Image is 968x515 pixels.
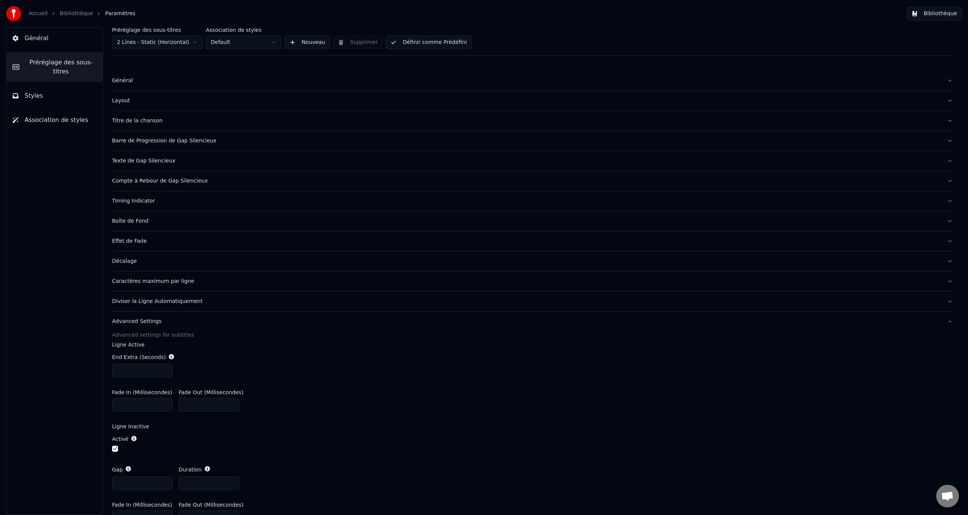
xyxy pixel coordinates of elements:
a: Bibliothèque [60,10,93,17]
div: Décalage [112,257,941,265]
button: Décalage [112,251,953,271]
div: Layout [112,97,941,105]
div: Général [112,77,941,84]
div: Barre de Progression de Gap Silencieux [112,137,941,145]
label: Fade Out (Millisecondes) [179,390,244,395]
label: Fade Out (Millisecondes) [179,502,244,507]
div: Advanced Settings [112,318,941,325]
label: Association de styles [206,27,282,33]
button: Layout [112,91,953,111]
span: Styles [25,91,43,100]
label: Fade In (Millisecondes) [112,390,172,395]
button: Général [112,71,953,91]
button: Définir comme Prédéfini [386,36,472,49]
a: Accueil [29,10,48,17]
button: Général [6,28,103,49]
label: Gap [112,467,123,472]
label: Préréglage des sous-titres [112,27,203,33]
button: Texte de Gap Silencieux [112,151,953,171]
button: Advanced Settings [112,312,953,331]
button: Diviser la Ligne Automatiquement [112,292,953,311]
span: Préréglage des sous-titres [25,58,96,76]
button: Préréglage des sous-titres [6,52,103,82]
label: End Extra (Seconds) [112,354,166,360]
div: Advanced settings for subtitles [112,331,953,339]
div: Titre de la chanson [112,117,941,125]
label: Ligne Inactive [112,424,953,429]
button: Caractères maximum par ligne [112,272,953,291]
button: Nouveau [285,36,330,49]
div: Boîte de Fond [112,217,941,225]
span: Association de styles [25,115,88,125]
button: Association de styles [6,109,103,131]
div: Caractères maximum par ligne [112,278,941,285]
div: Compte à Rebour de Gap Silencieux [112,177,941,185]
label: Duration [179,467,202,472]
label: Activé [112,436,128,442]
button: Barre de Progression de Gap Silencieux [112,131,953,151]
label: Ligne Active [112,342,953,347]
label: Fade In (Millisecondes) [112,502,172,507]
button: Compte à Rebour de Gap Silencieux [112,171,953,191]
div: Effet de Fade [112,237,941,245]
div: Texte de Gap Silencieux [112,157,941,165]
nav: breadcrumb [29,10,135,17]
span: Général [25,34,48,43]
button: Effet de Fade [112,231,953,251]
button: Styles [6,85,103,106]
a: Ouvrir le chat [936,485,959,507]
button: Titre de la chanson [112,111,953,131]
button: Bibliothèque [907,7,962,20]
span: Paramètres [105,10,135,17]
img: youka [6,6,21,21]
div: Diviser la Ligne Automatiquement [112,298,941,305]
button: Boîte de Fond [112,211,953,231]
div: Timing Indicator [112,197,941,205]
button: Timing Indicator [112,191,953,211]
